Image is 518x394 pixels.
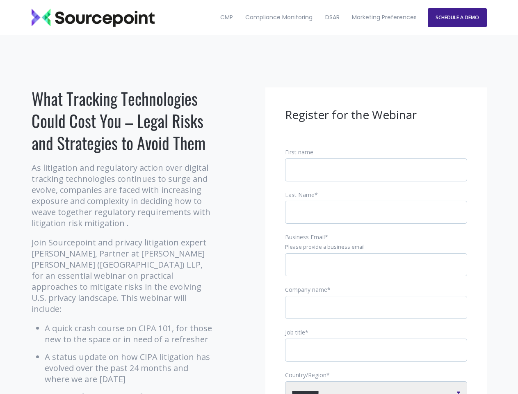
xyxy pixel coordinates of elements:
[285,107,467,123] h3: Register for the Webinar
[285,286,327,293] span: Company name
[45,351,214,385] li: A status update on how CIPA litigation has evolved over the past 24 months and where we are [DATE]
[32,9,155,27] img: Sourcepoint_logo_black_transparent (2)-2
[285,233,325,241] span: Business Email
[428,8,487,27] a: SCHEDULE A DEMO
[285,328,305,336] span: Job title
[45,323,214,345] li: A quick crash course on CIPA 101, for those new to the space or in need of a refresher
[285,191,315,199] span: Last Name
[285,243,467,251] legend: Please provide a business email
[32,87,214,154] h1: What Tracking Technologies Could Cost You – Legal Risks and Strategies to Avoid Them
[285,148,313,156] span: First name
[285,371,326,379] span: Country/Region
[32,237,214,314] p: Join Sourcepoint and privacy litigation expert [PERSON_NAME], Partner at [PERSON_NAME] [PERSON_NA...
[32,162,214,229] p: As litigation and regulatory action over digital tracking technologies continues to surge and evo...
